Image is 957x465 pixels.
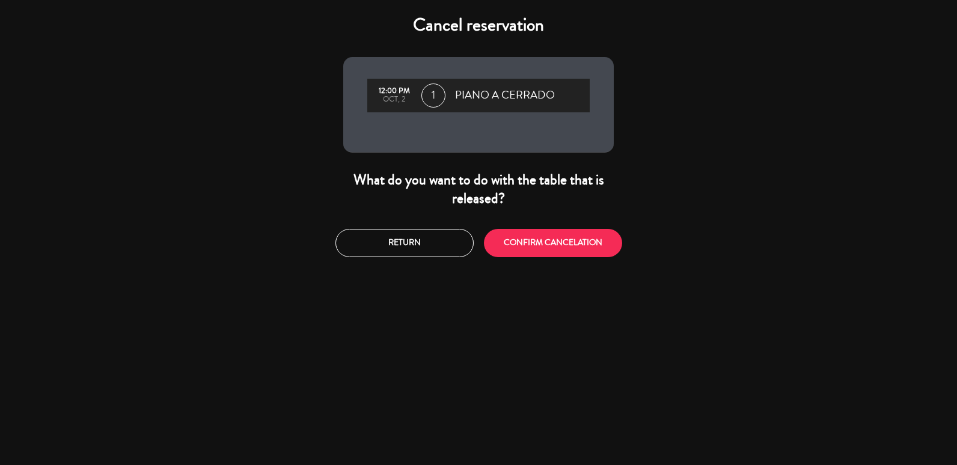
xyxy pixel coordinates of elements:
[484,229,622,257] button: CONFIRM CANCELATION
[373,87,415,96] div: 12:00 PM
[343,171,614,208] div: What do you want to do with the table that is released?
[335,229,474,257] button: Return
[455,87,555,105] span: PIANO A CERRADO
[421,84,445,108] span: 1
[373,96,415,104] div: Oct, 2
[343,14,614,36] h4: Cancel reservation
